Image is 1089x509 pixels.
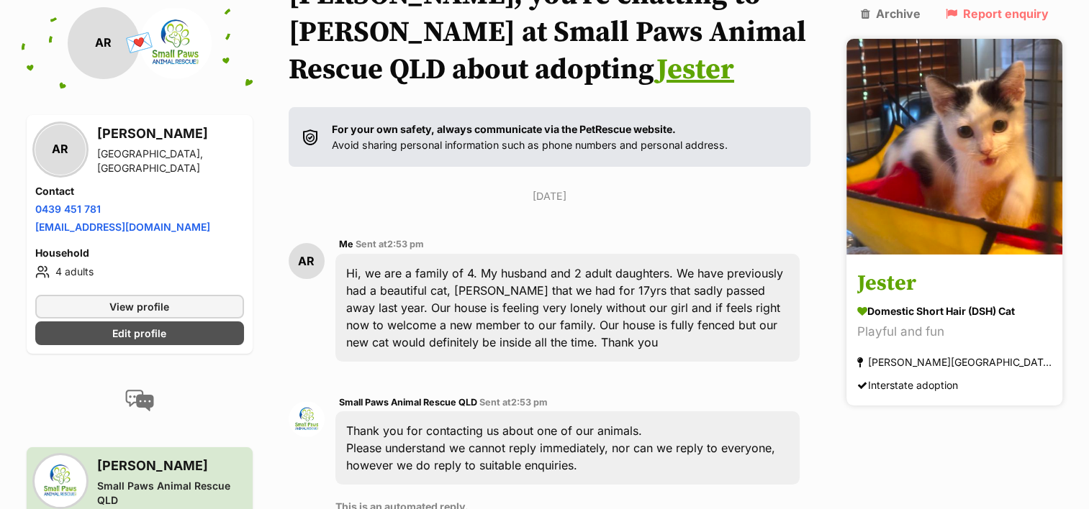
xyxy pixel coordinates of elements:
div: [PERSON_NAME][GEOGRAPHIC_DATA], [GEOGRAPHIC_DATA] [857,353,1052,372]
span: Sent at [479,397,548,408]
h4: Contact [35,184,244,198]
div: Domestic Short Hair (DSH) Cat [857,304,1052,319]
a: Report enquiry [946,7,1049,20]
h4: Household [35,246,244,260]
strong: For your own safety, always communicate via the PetRescue website. [332,123,676,135]
h3: Jester [857,268,1052,301]
a: [EMAIL_ADDRESS][DOMAIN_NAME] [35,221,210,233]
div: AR [68,7,140,79]
a: Archive [861,7,921,20]
div: Interstate adoption [857,376,958,395]
a: View profile [35,295,244,318]
span: 2:53 pm [387,239,424,249]
a: 0439 451 781 [35,203,101,215]
div: Small Paws Animal Rescue QLD [97,479,244,508]
span: 2:53 pm [511,397,548,408]
a: Jester [656,52,734,88]
div: [GEOGRAPHIC_DATA], [GEOGRAPHIC_DATA] [97,147,244,175]
a: Edit profile [35,321,244,345]
span: Edit profile [112,326,166,341]
span: 💌 [123,28,155,59]
div: Playful and fun [857,323,1052,342]
p: Avoid sharing personal information such as phone numbers and personal address. [332,121,728,152]
div: AR [35,124,86,175]
h3: [PERSON_NAME] [97,456,244,476]
span: Small Paws Animal Rescue QLD [339,397,477,408]
img: conversation-icon-4a6f8262b818ee0b60e3300018af0b2d0b884aa5de6e9bcb8d3d4eeb1a70a7c4.svg [125,390,154,411]
span: Me [339,239,353,249]
img: Small Paws Animal Rescue QLD profile pic [35,456,86,506]
span: Sent at [356,239,424,249]
img: Small Paws Animal Rescue QLD profile pic [289,401,325,437]
h3: [PERSON_NAME] [97,124,244,144]
div: AR [289,243,325,279]
li: 4 adults [35,263,244,280]
span: View profile [109,299,169,314]
img: Jester [846,39,1062,254]
div: Thank you for contacting us about one of our animals. Please understand we cannot reply immediate... [335,411,800,485]
img: Small Paws Animal Rescue QLD profile pic [140,7,212,79]
a: Jester Domestic Short Hair (DSH) Cat Playful and fun [PERSON_NAME][GEOGRAPHIC_DATA], [GEOGRAPHIC_... [846,257,1062,406]
p: [DATE] [289,188,811,203]
div: Hi, we are a family of 4. My husband and 2 adult daughters. We have previously had a beautiful ca... [335,254,800,362]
